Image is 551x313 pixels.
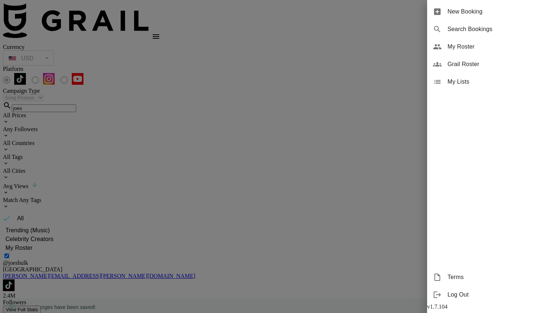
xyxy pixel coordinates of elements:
[448,77,545,86] span: My Lists
[427,56,551,73] div: Grail Roster
[427,38,551,56] div: My Roster
[427,20,551,38] div: Search Bookings
[427,3,551,20] div: New Booking
[448,60,545,69] span: Grail Roster
[427,73,551,91] div: My Lists
[448,7,545,16] span: New Booking
[427,268,551,286] div: Terms
[448,273,545,282] span: Terms
[427,304,551,310] div: v 1.7.104
[448,42,545,51] span: My Roster
[448,25,545,34] span: Search Bookings
[427,286,551,304] div: Log Out
[448,290,545,299] span: Log Out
